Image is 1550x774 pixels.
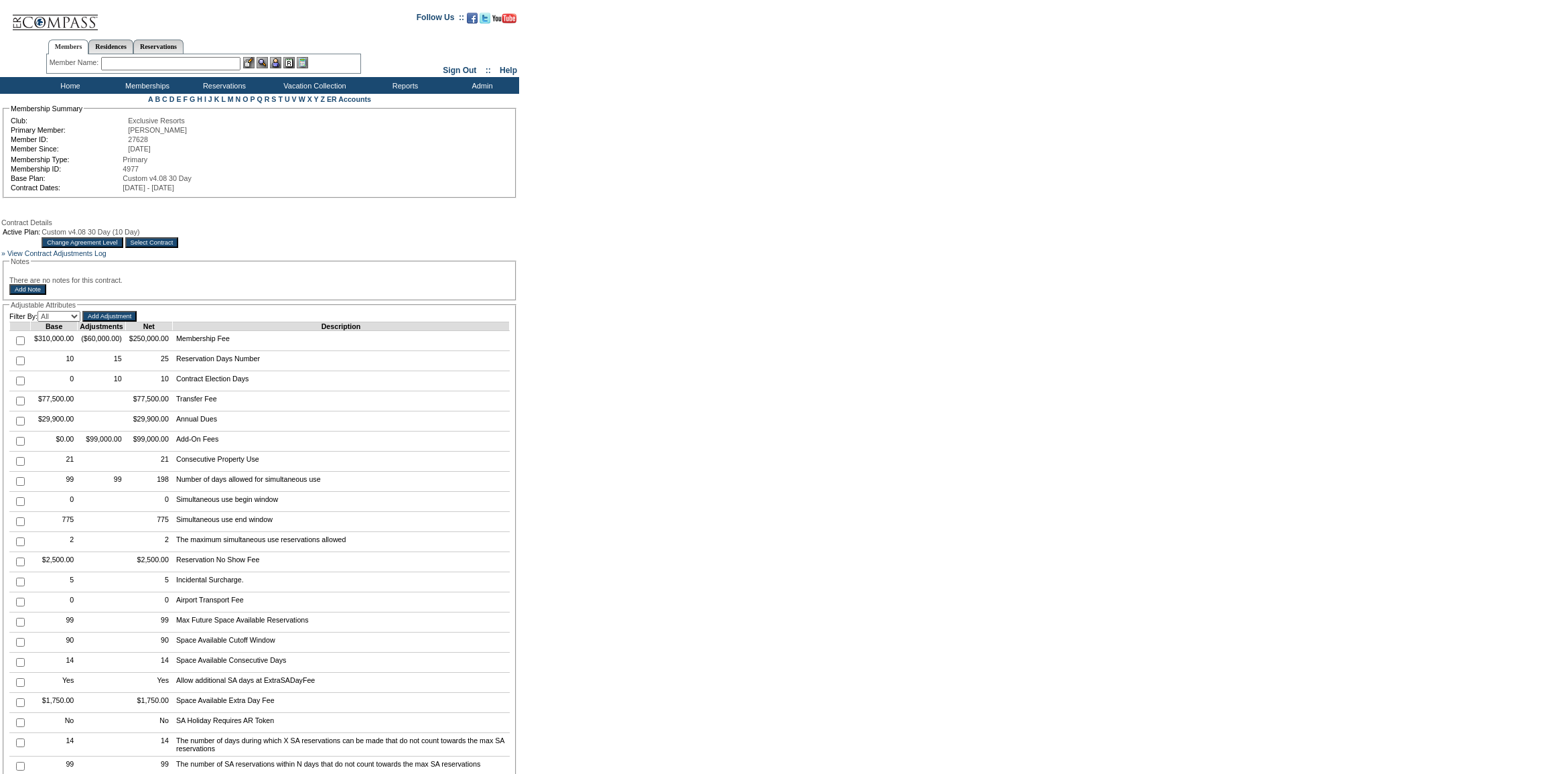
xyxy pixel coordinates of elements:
[9,105,84,113] legend: Membership Summary
[257,95,262,103] a: Q
[228,95,234,103] a: M
[31,693,78,713] td: $1,750.00
[107,77,184,94] td: Memberships
[78,331,125,351] td: ($60,000.00)
[125,552,172,572] td: $2,500.00
[123,165,139,173] span: 4977
[31,351,78,371] td: 10
[123,155,147,164] span: Primary
[30,77,107,94] td: Home
[11,155,121,164] td: Membership Type:
[265,95,270,103] a: R
[172,713,509,733] td: SA Holiday Requires AR Token
[204,95,206,103] a: I
[270,57,281,68] img: Impersonate
[197,95,202,103] a: H
[31,432,78,452] td: $0.00
[31,713,78,733] td: No
[31,633,78,653] td: 90
[172,733,509,757] td: The number of days during which X SA reservations can be made that do not count towards the max S...
[88,40,133,54] a: Residences
[236,95,241,103] a: N
[11,174,121,182] td: Base Plan:
[125,371,172,391] td: 10
[78,432,125,452] td: $99,000.00
[31,411,78,432] td: $29,900.00
[82,311,137,322] input: Add Adjustment
[31,532,78,552] td: 2
[125,693,172,713] td: $1,750.00
[125,673,172,693] td: Yes
[283,57,295,68] img: Reservations
[78,322,125,331] td: Adjustments
[31,492,78,512] td: 0
[31,733,78,757] td: 14
[125,653,172,673] td: 14
[214,95,220,103] a: K
[492,17,516,25] a: Subscribe to our YouTube Channel
[31,391,78,411] td: $77,500.00
[31,371,78,391] td: 0
[172,592,509,612] td: Airport Transport Fee
[128,117,185,125] span: Exclusive Resorts
[365,77,442,94] td: Reports
[299,95,305,103] a: W
[125,432,172,452] td: $99,000.00
[172,653,509,673] td: Space Available Consecutive Days
[242,95,248,103] a: O
[31,552,78,572] td: $2,500.00
[172,552,509,572] td: Reservation No Show Fee
[492,13,516,23] img: Subscribe to our YouTube Channel
[261,77,365,94] td: Vacation Collection
[125,512,172,532] td: 775
[9,276,123,284] span: There are no notes for this contract.
[320,95,325,103] a: Z
[148,95,153,103] a: A
[125,633,172,653] td: 90
[128,126,187,134] span: [PERSON_NAME]
[78,371,125,391] td: 10
[172,673,509,693] td: Allow additional SA days at ExtraSADayFee
[11,117,127,125] td: Club:
[172,331,509,351] td: Membership Fee
[125,411,172,432] td: $29,900.00
[172,693,509,713] td: Space Available Extra Day Fee
[31,452,78,472] td: 21
[123,174,191,182] span: Custom v4.08 30 Day
[123,184,174,192] span: [DATE] - [DATE]
[11,3,98,31] img: Compass Home
[125,612,172,633] td: 99
[467,13,478,23] img: Become our fan on Facebook
[1,218,518,227] div: Contract Details
[9,284,46,295] input: Add Note
[257,57,268,68] img: View
[11,165,121,173] td: Membership ID:
[31,673,78,693] td: Yes
[11,126,127,134] td: Primary Member:
[292,95,297,103] a: V
[172,351,509,371] td: Reservation Days Number
[172,492,509,512] td: Simultaneous use begin window
[31,322,78,331] td: Base
[480,17,490,25] a: Follow us on Twitter
[1,249,107,257] a: » View Contract Adjustments Log
[297,57,308,68] img: b_calculator.gif
[208,95,212,103] a: J
[31,653,78,673] td: 14
[172,391,509,411] td: Transfer Fee
[271,95,276,103] a: S
[172,612,509,633] td: Max Future Space Available Reservations
[172,322,509,331] td: Description
[11,184,121,192] td: Contract Dates:
[243,57,255,68] img: b_edit.gif
[417,11,464,27] td: Follow Us ::
[155,95,160,103] a: B
[42,228,139,236] span: Custom v4.08 30 Day (10 Day)
[31,512,78,532] td: 775
[172,472,509,492] td: Number of days allowed for simultaneous use
[50,57,101,68] div: Member Name:
[31,572,78,592] td: 5
[172,452,509,472] td: Consecutive Property Use
[307,95,312,103] a: X
[125,322,172,331] td: Net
